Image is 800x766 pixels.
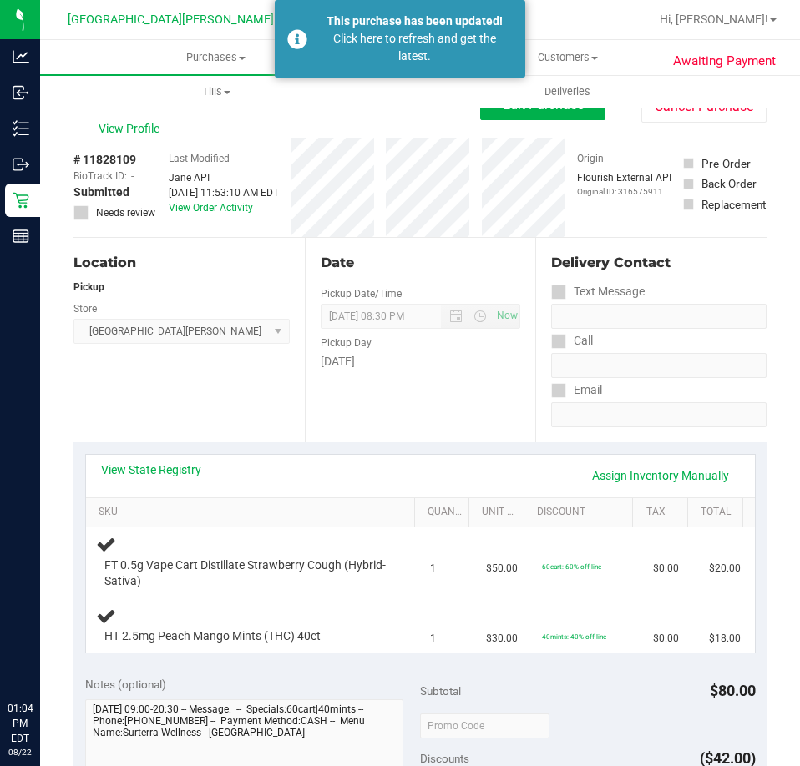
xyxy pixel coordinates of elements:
a: Quantity [428,506,463,519]
span: Purchases [40,50,392,65]
label: Pickup Day [321,335,372,350]
div: Date [321,253,521,273]
div: Jane API [169,170,279,185]
a: View State Registry [101,461,201,478]
input: Format: (999) 999-9999 [551,353,767,378]
strong: Pickup [73,281,104,293]
span: $30.00 [486,631,518,647]
a: Assign Inventory Manually [581,461,740,490]
div: Replacement [701,196,766,213]
inline-svg: Analytics [13,48,29,65]
span: [GEOGRAPHIC_DATA][PERSON_NAME] [68,13,274,27]
span: HT 2.5mg Peach Mango Mints (THC) 40ct [104,628,321,644]
span: Submitted [73,184,129,201]
span: 1 [430,631,436,647]
a: Deliveries [392,74,743,109]
p: 01:04 PM EDT [8,701,33,746]
div: Flourish External API [577,170,671,198]
div: Click here to refresh and get the latest. [316,30,513,65]
div: This purchase has been updated! [316,13,513,30]
p: Original ID: 316575911 [577,185,671,198]
input: Format: (999) 999-9999 [551,304,767,329]
a: Total [701,506,736,519]
span: FT 0.5g Vape Cart Distillate Strawberry Cough (Hybrid-Sativa) [104,557,387,589]
label: Call [551,329,593,353]
p: 08/22 [8,746,33,758]
span: $20.00 [709,561,741,577]
inline-svg: Inventory [13,120,29,137]
div: Delivery Contact [551,253,767,273]
span: Tills [41,84,391,99]
div: [DATE] [321,353,521,370]
span: 1 [430,561,436,577]
span: Hi, [PERSON_NAME]! [660,13,768,26]
span: $50.00 [486,561,518,577]
span: - [131,169,134,184]
input: Promo Code [420,713,549,738]
inline-svg: Retail [13,192,29,209]
span: BioTrack ID: [73,169,127,184]
inline-svg: Reports [13,228,29,244]
iframe: Resource center [17,632,67,683]
label: Origin [577,151,604,166]
a: Unit Price [482,506,517,519]
span: Deliveries [522,84,613,99]
a: Customers [392,40,743,75]
div: Back Order [701,175,757,192]
a: Purchases [40,40,392,75]
span: Awaiting Payment [673,52,776,71]
span: 40mints: 40% off line [542,632,606,641]
span: # 11828109 [73,151,136,169]
inline-svg: Outbound [13,156,29,173]
a: SKU [99,506,408,519]
span: View Profile [99,120,165,138]
label: Store [73,301,97,316]
div: [DATE] 11:53:10 AM EDT [169,185,279,200]
div: Pre-Order [701,155,751,172]
a: Tills [40,74,392,109]
div: Location [73,253,290,273]
a: View Order Activity [169,202,253,214]
label: Text Message [551,280,645,304]
span: Notes (optional) [85,678,166,691]
span: Subtotal [420,684,461,698]
span: 60cart: 60% off line [542,562,601,571]
span: $0.00 [653,631,679,647]
a: Tax [646,506,681,519]
label: Last Modified [169,151,230,166]
span: $80.00 [710,682,756,699]
a: Discount [537,506,626,519]
inline-svg: Inbound [13,84,29,101]
span: $0.00 [653,561,679,577]
span: $18.00 [709,631,741,647]
span: Customers [392,50,742,65]
label: Pickup Date/Time [321,286,402,301]
label: Email [551,378,602,402]
span: Needs review [96,205,155,220]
